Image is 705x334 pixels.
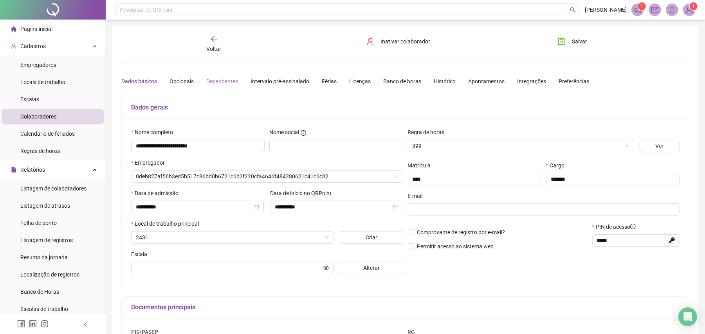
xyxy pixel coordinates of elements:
label: E-mail [408,192,428,200]
span: bell [669,6,676,13]
span: Nome social [269,128,299,136]
div: Dependentes [206,77,238,86]
span: 1 [692,4,695,9]
div: Opcionais [169,77,194,86]
span: Ver [655,142,664,150]
sup: 1 [638,2,646,10]
button: Ver [640,140,680,152]
button: Salvar [552,35,593,48]
span: Criar [366,233,377,242]
span: eye [323,265,329,271]
span: info-circle [301,130,306,136]
div: Férias [322,77,337,86]
span: Escalas de trabalho [20,306,68,312]
span: Comprovante de registro por e-mail? [417,229,505,235]
span: user-delete [366,38,374,45]
span: Cadastros [20,43,46,49]
span: left [83,322,88,327]
span: Calendário de feriados [20,131,75,137]
span: file [11,167,16,172]
span: arrow-left [210,35,218,43]
h5: Dados gerais [131,103,680,112]
sup: Atualize o seu contato no menu Meus Dados [690,2,698,10]
span: [PERSON_NAME] [585,5,627,14]
span: Escalas [20,96,39,102]
span: PIN de acesso [596,223,636,231]
span: instagram [41,320,49,328]
label: Escala [131,250,152,259]
div: Open Intercom Messenger [678,307,697,326]
span: user-add [11,43,16,49]
img: 68789 [683,4,695,16]
span: Listagem de registros [20,237,73,243]
div: Banco de horas [383,77,421,86]
h5: Documentos principais [131,303,680,312]
label: Regra de horas [408,128,450,136]
div: Preferências [559,77,589,86]
span: info-circle [630,224,636,229]
span: Regras de horas [20,148,60,154]
label: Local de trabalho principal [131,219,204,228]
span: search [570,7,576,13]
span: notification [634,6,641,13]
button: Inativar colaborador [361,35,436,48]
div: Dados básicos [121,77,157,86]
label: Nome completo [131,128,178,136]
label: Cargo [546,161,570,170]
span: Localização de registros [20,271,79,278]
label: Matrícula [408,161,436,170]
div: Integrações [517,77,546,86]
span: save [558,38,566,45]
span: Voltar [207,46,222,52]
span: Inativar colaborador [380,37,430,46]
span: Permitir acesso ao sistema web [417,243,494,250]
span: Banco de Horas [20,289,59,295]
div: Apontamentos [468,77,505,86]
span: linkedin [29,320,37,328]
span: Salvar [572,37,587,46]
div: Licenças [349,77,371,86]
span: Empregadores [20,62,56,68]
span: Folha de ponto [20,220,57,226]
span: 0deb827af56b3ed5b517c86bd0b6721c6b3f220cfa4646f484280621c41c6c32 [136,171,398,182]
span: Locais de trabalho [20,79,65,85]
span: Colaboradores [20,113,56,120]
span: Listagem de colaboradores [20,185,87,192]
span: Alterar [363,264,380,272]
label: Empregador [131,158,170,167]
span: 1 [641,4,644,9]
span: 399 [413,140,629,152]
div: Intervalo pré-assinalado [251,77,309,86]
div: Histórico [434,77,456,86]
span: Relatórios [20,167,45,173]
span: mail [651,6,658,13]
span: Página inicial [20,26,52,32]
label: Data de admissão [131,189,184,198]
button: Criar [340,231,403,244]
label: Data de início no QRPoint [270,189,337,198]
span: 2431 [136,232,329,243]
span: Listagem de atrasos [20,203,70,209]
span: facebook [17,320,25,328]
span: home [11,26,16,32]
button: Alterar [340,262,403,274]
span: Resumo da jornada [20,254,68,260]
